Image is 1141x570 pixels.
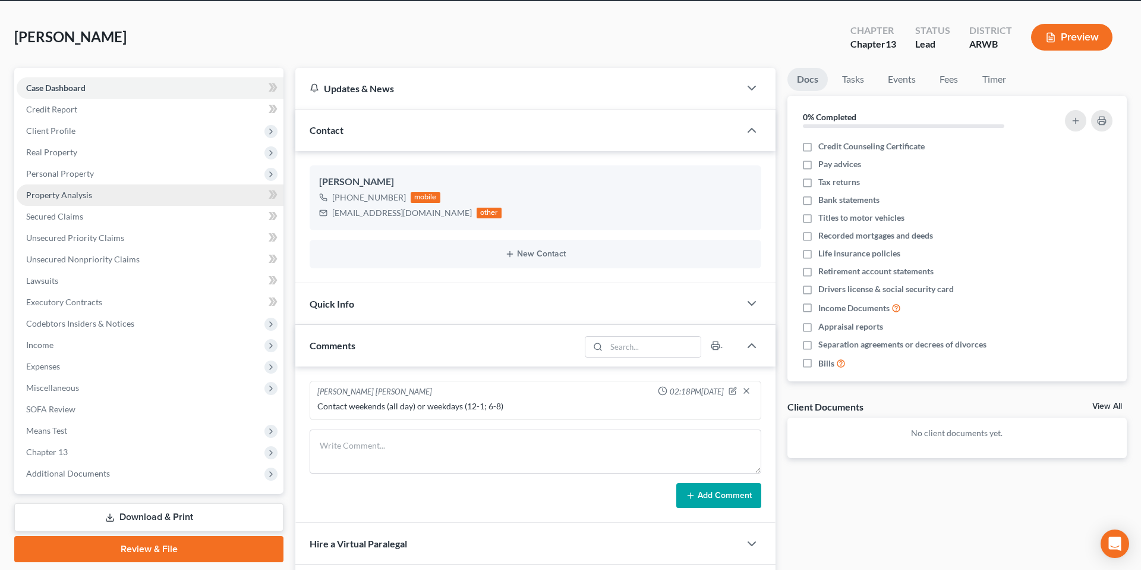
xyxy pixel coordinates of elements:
[850,37,896,51] div: Chapter
[818,283,954,295] span: Drivers license & social security card
[885,38,896,49] span: 13
[818,339,986,350] span: Separation agreements or decrees of divorces
[818,230,933,242] span: Recorded mortgages and deeds
[833,68,874,91] a: Tasks
[317,386,432,398] div: [PERSON_NAME] [PERSON_NAME]
[818,158,861,170] span: Pay advices
[14,28,127,45] span: [PERSON_NAME]
[17,227,283,249] a: Unsecured Priority Claims
[818,248,900,259] span: Life insurance policies
[670,386,724,397] span: 02:18PM[DATE]
[818,358,834,369] span: Bills
[969,24,1012,37] div: District
[676,483,761,508] button: Add Comment
[17,292,283,313] a: Executory Contracts
[26,318,134,328] span: Codebtors Insiders & Notices
[818,321,883,333] span: Appraisal reports
[26,468,110,478] span: Additional Documents
[319,249,752,259] button: New Contact
[26,383,79,393] span: Miscellaneous
[797,427,1117,439] p: No client documents yet.
[26,340,53,350] span: Income
[973,68,1016,91] a: Timer
[1101,530,1129,558] div: Open Intercom Messenger
[930,68,968,91] a: Fees
[310,538,407,549] span: Hire a Virtual Paralegal
[319,175,752,189] div: [PERSON_NAME]
[787,400,863,413] div: Client Documents
[606,337,701,357] input: Search...
[26,233,124,243] span: Unsecured Priority Claims
[17,249,283,270] a: Unsecured Nonpriority Claims
[310,82,726,95] div: Updates & News
[915,24,950,37] div: Status
[17,399,283,420] a: SOFA Review
[878,68,925,91] a: Events
[17,206,283,227] a: Secured Claims
[26,83,86,93] span: Case Dashboard
[969,37,1012,51] div: ARWB
[332,207,472,219] div: [EMAIL_ADDRESS][DOMAIN_NAME]
[332,192,406,203] div: [PHONE_NUMBER]
[818,140,925,152] span: Credit Counseling Certificate
[26,447,68,457] span: Chapter 13
[14,503,283,531] a: Download & Print
[26,404,75,414] span: SOFA Review
[17,77,283,99] a: Case Dashboard
[411,192,440,203] div: mobile
[310,340,355,351] span: Comments
[477,208,502,218] div: other
[26,190,92,200] span: Property Analysis
[26,297,102,307] span: Executory Contracts
[1031,24,1112,51] button: Preview
[26,254,140,264] span: Unsecured Nonpriority Claims
[818,212,904,224] span: Titles to motor vehicles
[818,194,880,206] span: Bank statements
[17,270,283,292] a: Lawsuits
[26,147,77,157] span: Real Property
[915,37,950,51] div: Lead
[26,168,94,178] span: Personal Property
[803,112,856,122] strong: 0% Completed
[310,298,354,309] span: Quick Info
[317,400,754,412] div: Contact weekends (all day) or weekdays (12-1; 6-8)
[818,176,860,188] span: Tax returns
[26,275,58,286] span: Lawsuits
[310,124,343,136] span: Contact
[787,68,828,91] a: Docs
[850,24,896,37] div: Chapter
[26,126,75,136] span: Client Profile
[17,184,283,206] a: Property Analysis
[26,211,83,221] span: Secured Claims
[26,361,60,371] span: Expenses
[1092,402,1122,411] a: View All
[26,104,77,114] span: Credit Report
[818,302,890,314] span: Income Documents
[26,425,67,436] span: Means Test
[17,99,283,120] a: Credit Report
[818,265,934,277] span: Retirement account statements
[14,536,283,562] a: Review & File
